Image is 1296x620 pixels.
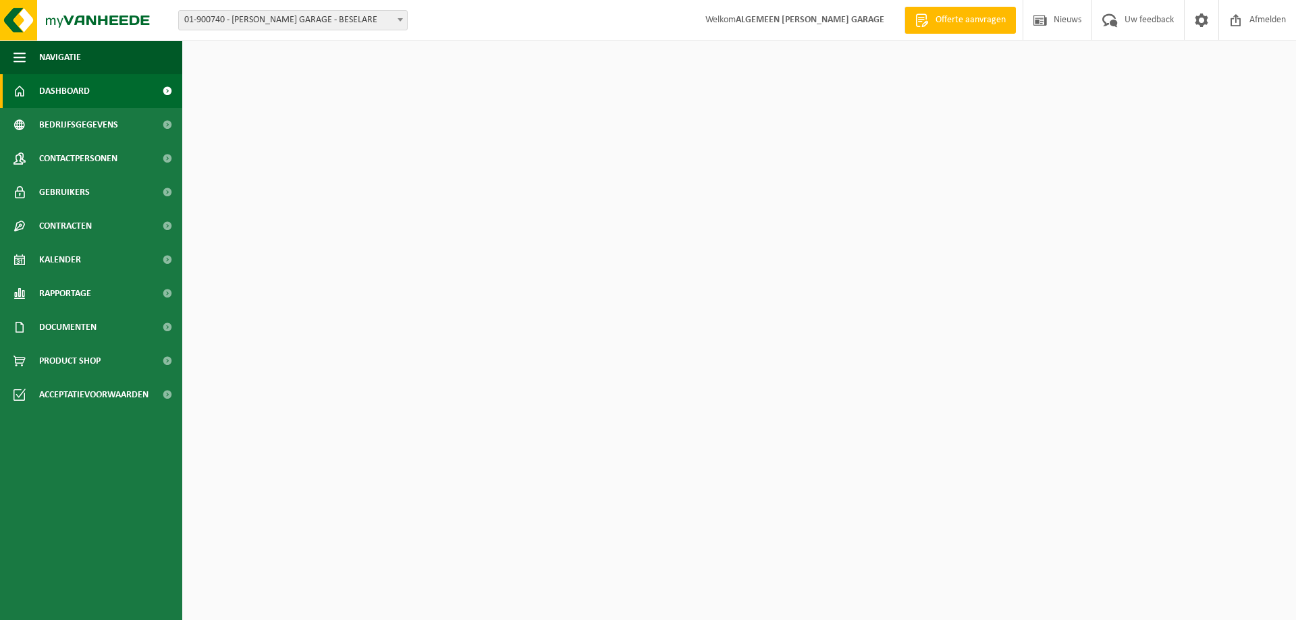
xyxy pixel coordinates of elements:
span: Gebruikers [39,175,90,209]
span: Contactpersonen [39,142,117,175]
span: Bedrijfsgegevens [39,108,118,142]
span: 01-900740 - VERMEERSCH JAN GARAGE - BESELARE [178,10,408,30]
span: Product Shop [39,344,101,378]
span: 01-900740 - VERMEERSCH JAN GARAGE - BESELARE [179,11,407,30]
span: Documenten [39,310,97,344]
span: Dashboard [39,74,90,108]
span: Contracten [39,209,92,243]
span: Rapportage [39,277,91,310]
span: Navigatie [39,40,81,74]
span: Acceptatievoorwaarden [39,378,148,412]
span: Offerte aanvragen [932,13,1009,27]
a: Offerte aanvragen [905,7,1016,34]
strong: ALGEMEEN [PERSON_NAME] GARAGE [736,15,884,25]
span: Kalender [39,243,81,277]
